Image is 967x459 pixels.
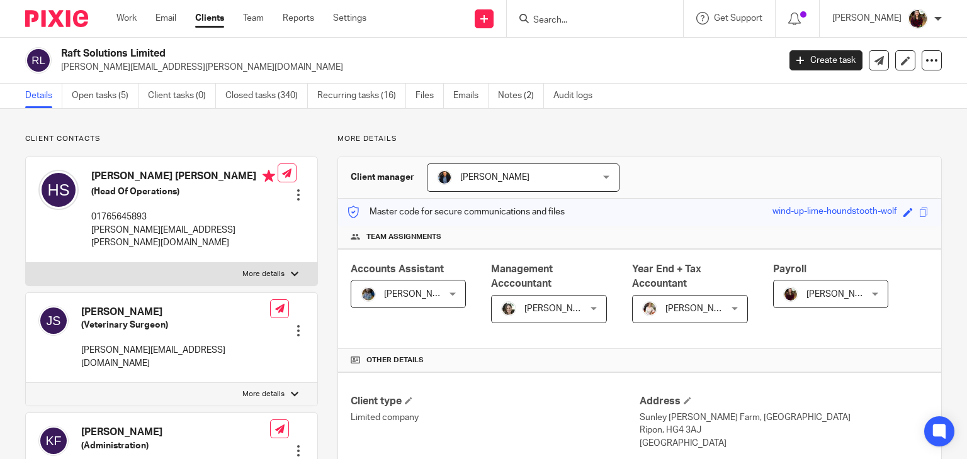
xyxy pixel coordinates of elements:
[148,84,216,108] a: Client tasks (0)
[91,170,278,185] h4: [PERSON_NAME] [PERSON_NAME]
[25,47,52,74] img: svg%3E
[263,170,275,182] i: Primary
[91,185,278,198] h5: (Head Of Operations)
[25,84,62,108] a: Details
[242,269,285,279] p: More details
[366,232,441,242] span: Team assignments
[453,84,489,108] a: Emails
[283,12,314,25] a: Reports
[416,84,444,108] a: Files
[532,15,645,26] input: Search
[61,61,771,74] p: [PERSON_NAME][EMAIL_ADDRESS][PERSON_NAME][DOMAIN_NAME]
[38,306,69,336] img: svg%3E
[72,84,139,108] a: Open tasks (5)
[225,84,308,108] a: Closed tasks (340)
[156,12,176,25] a: Email
[243,12,264,25] a: Team
[806,290,876,299] span: [PERSON_NAME]
[498,84,544,108] a: Notes (2)
[524,304,594,313] span: [PERSON_NAME]
[81,306,270,319] h4: [PERSON_NAME]
[714,14,762,23] span: Get Support
[640,424,929,436] p: Ripon, HG4 3AJ
[351,411,640,424] p: Limited company
[832,12,902,25] p: [PERSON_NAME]
[116,12,137,25] a: Work
[25,10,88,27] img: Pixie
[38,426,69,456] img: svg%3E
[773,264,806,274] span: Payroll
[366,355,424,365] span: Other details
[501,301,516,316] img: barbara-raine-.jpg
[632,264,701,289] span: Year End + Tax Accountant
[91,211,278,223] p: 01765645893
[195,12,224,25] a: Clients
[351,264,444,274] span: Accounts Assistant
[351,395,640,408] h4: Client type
[81,426,270,439] h4: [PERSON_NAME]
[640,395,929,408] h4: Address
[908,9,928,29] img: MaxAcc_Sep21_ElliDeanPhoto_030.jpg
[783,287,798,302] img: MaxAcc_Sep21_ElliDeanPhoto_030.jpg
[789,50,862,70] a: Create task
[38,170,79,210] img: svg%3E
[772,205,897,219] div: wind-up-lime-houndstooth-wolf
[333,12,366,25] a: Settings
[61,47,629,60] h2: Raft Solutions Limited
[337,134,942,144] p: More details
[665,304,735,313] span: [PERSON_NAME]
[640,411,929,424] p: Sunley [PERSON_NAME] Farm, [GEOGRAPHIC_DATA]
[81,319,270,331] h5: (Veterinary Surgeon)
[81,344,270,370] p: [PERSON_NAME][EMAIL_ADDRESS][DOMAIN_NAME]
[491,264,553,289] span: Management Acccountant
[242,389,285,399] p: More details
[317,84,406,108] a: Recurring tasks (16)
[25,134,318,144] p: Client contacts
[553,84,602,108] a: Audit logs
[348,206,565,218] p: Master code for secure communications and files
[384,290,453,299] span: [PERSON_NAME]
[642,301,657,316] img: Kayleigh%20Henson.jpeg
[361,287,376,302] img: Jaskaran%20Singh.jpeg
[437,170,452,185] img: martin-hickman.jpg
[81,440,270,452] h5: (Administration)
[460,173,529,182] span: [PERSON_NAME]
[91,224,278,250] p: [PERSON_NAME][EMAIL_ADDRESS][PERSON_NAME][DOMAIN_NAME]
[640,437,929,450] p: [GEOGRAPHIC_DATA]
[351,171,414,184] h3: Client manager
